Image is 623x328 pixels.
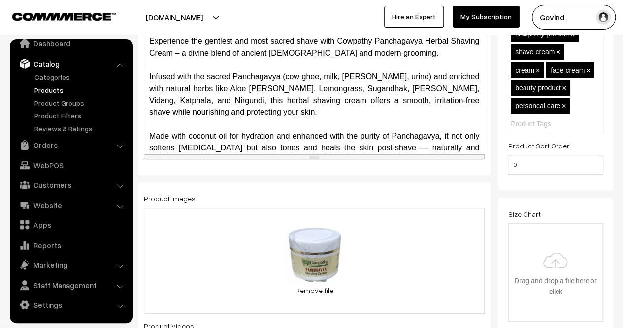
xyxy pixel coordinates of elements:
[532,5,616,30] button: Govind .
[12,236,130,254] a: Reports
[12,55,130,73] a: Catalog
[144,154,484,159] div: resize
[515,30,569,38] span: cowpathy product
[508,141,569,151] label: Product Sort Order
[551,66,585,74] span: face cream
[561,102,566,110] span: ×
[32,123,130,134] a: Reviews & Ratings
[586,66,590,74] span: ×
[12,156,130,174] a: WebPOS
[149,37,479,57] span: Experience the gentlest and most sacred shave with Cowpathy Panchagavya Herbal Shaving Cream – a ...
[12,216,130,234] a: Apps
[515,66,534,74] span: cream
[12,196,130,214] a: Website
[12,10,98,22] a: COMMMERCE
[285,285,344,295] a: Remove file
[12,256,130,274] a: Marketing
[144,193,196,204] label: Product Images
[384,6,444,28] a: Hire an Expert
[535,66,540,74] span: ×
[32,110,130,121] a: Product Filters
[562,84,566,92] span: ×
[149,71,479,118] div: Infused with the sacred Panchagavya (cow ghee, milk, [PERSON_NAME], urine) and enriched with natu...
[508,155,603,175] input: Enter Number
[32,98,130,108] a: Product Groups
[453,6,520,28] a: My Subscription
[12,176,130,194] a: Customers
[111,5,237,30] button: [DOMAIN_NAME]
[12,35,130,52] a: Dashboard
[511,119,597,129] input: Product Tags
[596,10,611,25] img: user
[12,276,130,294] a: Staff Management
[515,48,555,56] span: shave cream
[149,130,479,166] div: Made with coconut oil for hydration and enhanced with the purity of Panchagavya, it not only soft...
[32,72,130,82] a: Categories
[12,13,116,20] img: COMMMERCE
[508,209,540,219] label: Size Chart
[32,85,130,95] a: Products
[12,136,130,154] a: Orders
[556,48,560,56] span: ×
[12,296,130,314] a: Settings
[515,84,561,92] span: beauty product
[515,102,560,109] span: personcal care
